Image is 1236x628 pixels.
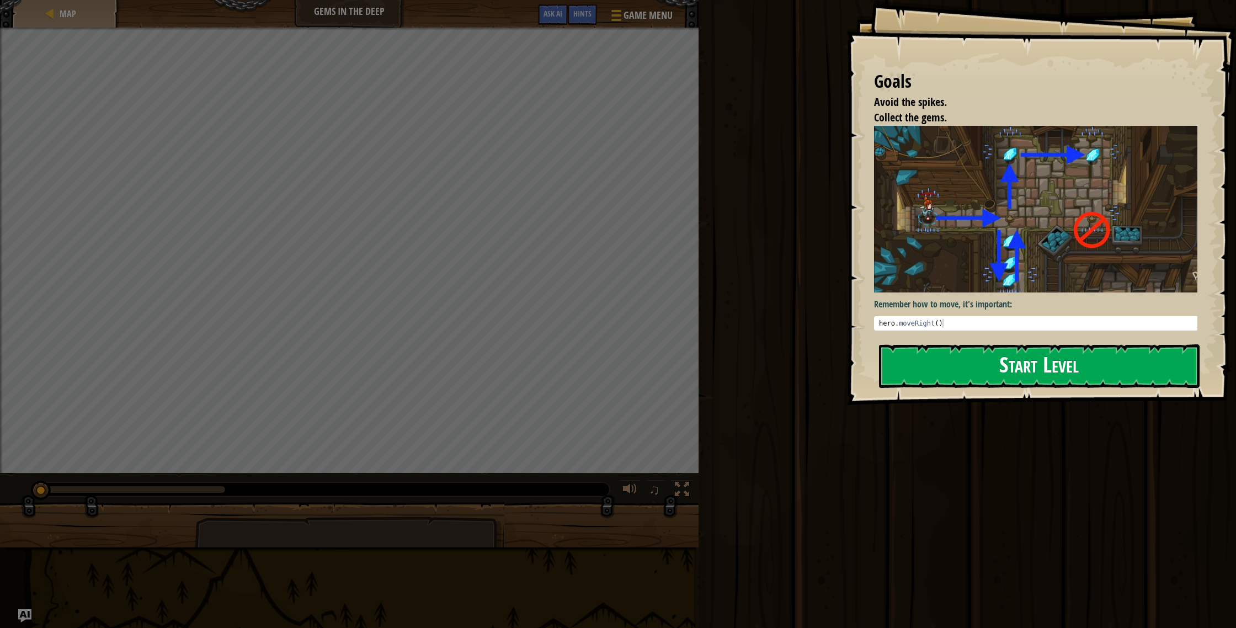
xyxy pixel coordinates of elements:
[538,4,568,25] button: Ask AI
[874,69,1197,94] div: Goals
[879,344,1200,388] button: Start Level
[60,8,76,20] span: Map
[860,94,1195,110] li: Avoid the spikes.
[603,4,679,30] button: Game Menu
[649,481,660,498] span: ♫
[573,8,592,19] span: Hints
[874,298,1206,311] p: Remember how to move, it's important:
[56,8,76,20] a: Map
[18,609,31,622] button: Ask AI
[671,480,693,502] button: Toggle fullscreen
[544,8,562,19] span: Ask AI
[624,8,673,23] span: Game Menu
[874,110,947,125] span: Collect the gems.
[619,480,641,502] button: Adjust volume
[860,110,1195,126] li: Collect the gems.
[874,94,947,109] span: Avoid the spikes.
[647,480,665,502] button: ♫
[874,126,1206,292] img: Gems in the deep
